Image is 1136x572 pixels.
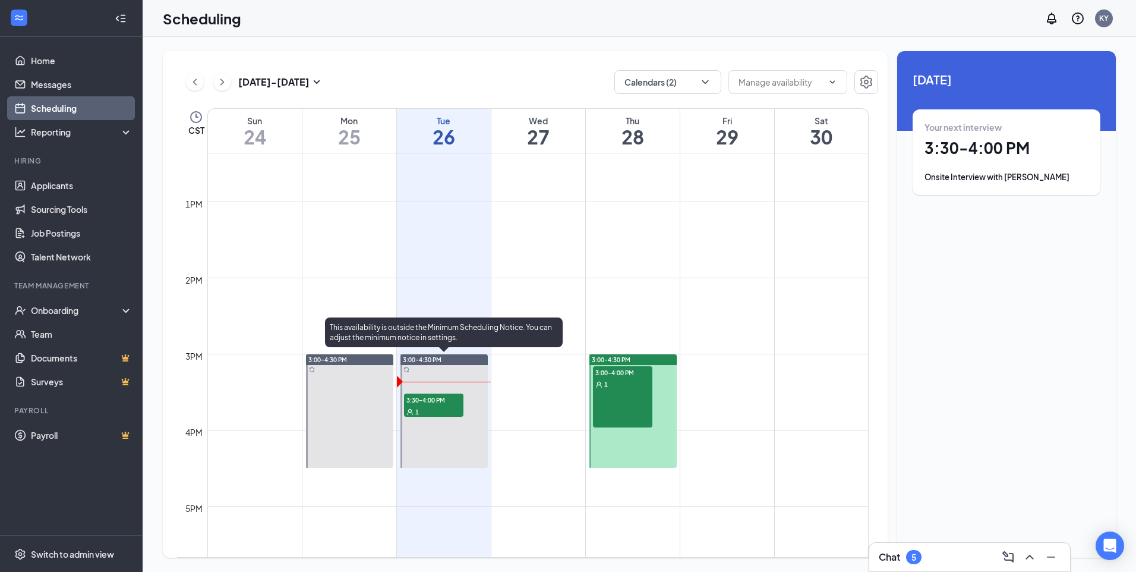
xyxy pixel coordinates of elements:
[188,124,204,136] span: CST
[999,548,1018,567] button: ComposeMessage
[115,12,127,24] svg: Collapse
[31,197,132,221] a: Sourcing Tools
[604,381,608,389] span: 1
[31,221,132,245] a: Job Postings
[183,502,205,515] div: 5pm
[614,70,721,94] button: Calendars (2)ChevronDown
[31,423,132,447] a: PayrollCrown
[680,127,774,147] h1: 29
[14,126,26,138] svg: Analysis
[586,127,680,147] h1: 28
[924,138,1088,158] h1: 3:30 - 4:00 PM
[183,350,205,363] div: 3pm
[397,127,491,147] h1: 26
[186,73,204,91] button: ChevronLeft
[924,121,1088,133] div: Your next interview
[14,304,26,316] svg: UserCheck
[1042,548,1061,567] button: Minimize
[189,75,201,89] svg: ChevronLeft
[31,548,114,560] div: Switch to admin view
[491,109,585,153] a: August 27, 2025
[31,322,132,346] a: Team
[31,73,132,96] a: Messages
[397,115,491,127] div: Tue
[397,109,491,153] a: August 26, 2025
[325,318,563,347] div: This availability is outside the Minimum Scheduling Notice. You can adjust the minimum notice in ...
[680,115,774,127] div: Fri
[189,110,203,124] svg: Clock
[31,96,132,120] a: Scheduling
[586,115,680,127] div: Thu
[14,406,130,416] div: Payroll
[309,367,315,373] svg: Sync
[31,304,122,316] div: Onboarding
[1001,550,1015,564] svg: ComposeMessage
[491,127,585,147] h1: 27
[406,408,414,416] svg: User
[1045,11,1059,26] svg: Notifications
[586,109,680,153] a: August 28, 2025
[31,245,132,269] a: Talent Network
[302,115,396,127] div: Mon
[310,75,324,89] svg: SmallChevronDown
[699,76,711,88] svg: ChevronDown
[208,115,302,127] div: Sun
[879,551,900,564] h3: Chat
[680,109,774,153] a: August 29, 2025
[595,381,602,388] svg: User
[14,281,130,291] div: Team Management
[14,156,130,166] div: Hiring
[913,70,1100,89] span: [DATE]
[208,109,302,153] a: August 24, 2025
[183,426,205,439] div: 4pm
[403,367,409,373] svg: Sync
[1020,548,1039,567] button: ChevronUp
[775,127,869,147] h1: 30
[13,12,25,24] svg: WorkstreamLogo
[415,408,419,416] span: 1
[302,127,396,147] h1: 25
[31,49,132,73] a: Home
[859,75,873,89] svg: Settings
[213,73,231,91] button: ChevronRight
[592,356,630,364] span: 3:00-4:30 PM
[238,76,310,89] h3: [DATE] - [DATE]
[828,77,837,87] svg: ChevronDown
[1096,532,1124,560] div: Open Intercom Messenger
[924,171,1088,183] div: Onsite Interview with [PERSON_NAME]
[183,197,205,210] div: 1pm
[403,356,441,364] span: 3:00-4:30 PM
[775,109,869,153] a: August 30, 2025
[739,76,823,89] input: Manage availability
[31,126,133,138] div: Reporting
[163,8,241,29] h1: Scheduling
[302,109,396,153] a: August 25, 2025
[1044,550,1058,564] svg: Minimize
[593,366,652,378] span: 3:00-4:00 PM
[208,127,302,147] h1: 24
[31,346,132,370] a: DocumentsCrown
[854,70,878,94] button: Settings
[31,370,132,394] a: SurveysCrown
[308,356,347,364] span: 3:00-4:30 PM
[14,548,26,560] svg: Settings
[1023,550,1037,564] svg: ChevronUp
[1099,13,1109,23] div: KY
[1071,11,1085,26] svg: QuestionInfo
[775,115,869,127] div: Sat
[216,75,228,89] svg: ChevronRight
[31,174,132,197] a: Applicants
[183,274,205,287] div: 2pm
[491,115,585,127] div: Wed
[404,394,463,406] span: 3:30-4:00 PM
[911,552,916,562] div: 5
